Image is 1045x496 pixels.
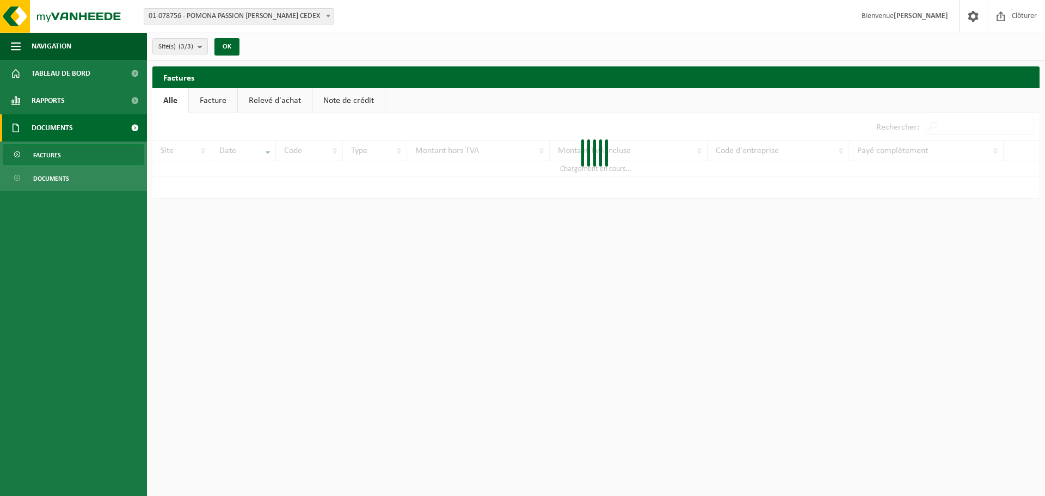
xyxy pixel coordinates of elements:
span: Rapports [32,87,65,114]
span: Navigation [32,33,71,60]
a: Documents [3,168,144,188]
span: 01-078756 - POMONA PASSION FROID - LOMME CEDEX [144,8,334,25]
span: Documents [32,114,73,142]
span: 01-078756 - POMONA PASSION FROID - LOMME CEDEX [144,9,334,24]
a: Relevé d'achat [238,88,312,113]
a: Facture [189,88,237,113]
count: (3/3) [179,43,193,50]
h2: Factures [152,66,205,88]
span: Factures [33,145,61,166]
span: Documents [33,168,69,189]
a: Factures [3,144,144,165]
strong: [PERSON_NAME] [894,12,948,20]
span: Site(s) [158,39,193,55]
button: OK [214,38,239,56]
a: Alle [152,88,188,113]
span: Tableau de bord [32,60,90,87]
a: Note de crédit [312,88,385,113]
button: Site(s)(3/3) [152,38,208,54]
